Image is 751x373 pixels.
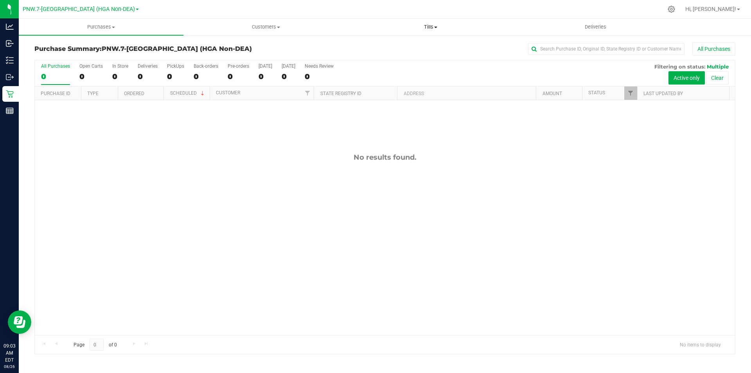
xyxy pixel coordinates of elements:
div: Needs Review [305,63,334,69]
div: Manage settings [667,5,676,13]
a: Tills [348,19,513,35]
inline-svg: Outbound [6,73,14,81]
p: 09:03 AM EDT [4,342,15,364]
a: Filter [624,86,637,100]
a: Customer [216,90,240,96]
div: Pre-orders [228,63,249,69]
div: No results found. [35,153,735,162]
span: Multiple [707,63,729,70]
a: Status [588,90,605,96]
a: Deliveries [513,19,678,35]
div: Back-orders [194,63,218,69]
a: Type [87,91,99,96]
a: Last Updated By [643,91,683,96]
div: 0 [167,72,184,81]
div: 0 [305,72,334,81]
input: Search Purchase ID, Original ID, State Registry ID or Customer Name... [528,43,685,55]
span: PNW.7-[GEOGRAPHIC_DATA] (HGA Non-DEA) [23,6,135,13]
inline-svg: Analytics [6,23,14,31]
div: 0 [194,72,218,81]
a: Filter [301,86,314,100]
p: 08/26 [4,364,15,369]
div: 0 [259,72,272,81]
span: Purchases [19,23,183,31]
div: In Store [112,63,128,69]
button: Active only [668,71,705,85]
div: 0 [282,72,295,81]
a: State Registry ID [320,91,361,96]
span: Deliveries [574,23,617,31]
a: Customers [183,19,348,35]
div: 0 [79,72,103,81]
div: [DATE] [259,63,272,69]
h3: Purchase Summary: [34,45,268,52]
a: Scheduled [170,90,206,96]
a: Ordered [124,91,144,96]
div: [DATE] [282,63,295,69]
div: Deliveries [138,63,158,69]
iframe: Resource center [8,310,31,334]
span: No items to display [674,339,727,350]
a: Amount [543,91,562,96]
div: 0 [228,72,249,81]
inline-svg: Inbound [6,40,14,47]
button: All Purchases [692,42,735,56]
span: PNW.7-[GEOGRAPHIC_DATA] (HGA Non-DEA) [102,45,252,52]
span: Page of 0 [67,339,123,351]
span: Customers [184,23,348,31]
a: Purchase ID [41,91,70,96]
th: Address [397,86,536,100]
div: 0 [112,72,128,81]
div: PickUps [167,63,184,69]
a: Purchases [19,19,183,35]
span: Tills [349,23,512,31]
inline-svg: Retail [6,90,14,98]
div: All Purchases [41,63,70,69]
span: Filtering on status: [654,63,705,70]
div: 0 [138,72,158,81]
inline-svg: Inventory [6,56,14,64]
div: Open Carts [79,63,103,69]
div: 0 [41,72,70,81]
span: Hi, [PERSON_NAME]! [685,6,736,12]
inline-svg: Reports [6,107,14,115]
button: Clear [706,71,729,85]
